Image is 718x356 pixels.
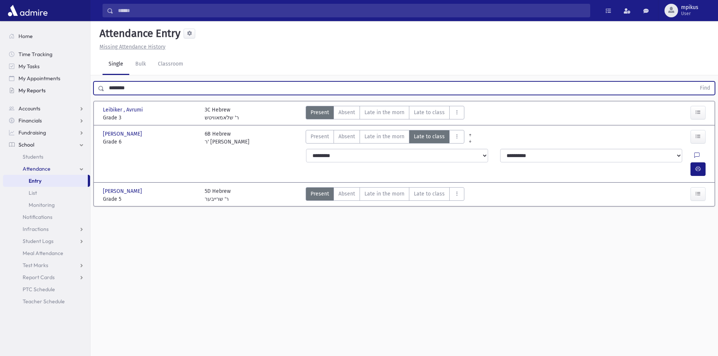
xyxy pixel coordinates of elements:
a: Student Logs [3,235,90,247]
span: Time Tracking [18,51,52,58]
span: Grade 3 [103,114,197,122]
span: Late in the morn [364,190,404,198]
span: My Reports [18,87,46,94]
span: School [18,141,34,148]
span: [PERSON_NAME] [103,187,144,195]
span: List [29,189,37,196]
span: Accounts [18,105,40,112]
span: Home [18,33,33,40]
span: Teacher Schedule [23,298,65,305]
span: Late to class [414,133,445,141]
span: Student Logs [23,238,54,244]
span: Fundraising [18,129,46,136]
a: Notifications [3,211,90,223]
div: AttTypes [306,130,464,146]
span: Late to class [414,190,445,198]
a: My Tasks [3,60,90,72]
a: Students [3,151,90,163]
a: Bulk [129,54,152,75]
a: Time Tracking [3,48,90,60]
img: AdmirePro [6,3,49,18]
a: PTC Schedule [3,283,90,295]
span: Entry [29,177,41,184]
span: [PERSON_NAME] [103,130,144,138]
a: My Reports [3,84,90,96]
a: Report Cards [3,271,90,283]
a: Teacher Schedule [3,295,90,307]
span: Late to class [414,108,445,116]
a: Test Marks [3,259,90,271]
span: mpikus [681,5,698,11]
u: Missing Attendance History [100,44,165,50]
span: Late in the morn [364,108,404,116]
span: My Appointments [18,75,60,82]
a: Classroom [152,54,189,75]
a: School [3,139,90,151]
span: Infractions [23,226,49,232]
a: Monitoring [3,199,90,211]
a: My Appointments [3,72,90,84]
a: List [3,187,90,199]
a: Accounts [3,102,90,115]
span: Meal Attendance [23,250,63,257]
a: Home [3,30,90,42]
span: My Tasks [18,63,40,70]
span: Monitoring [29,202,55,208]
div: 3C Hebrew ר' שלאמאוויטש [205,106,239,122]
div: AttTypes [306,106,464,122]
a: Fundraising [3,127,90,139]
span: Report Cards [23,274,55,281]
span: Grade 6 [103,138,197,146]
span: Absent [338,108,355,116]
span: Leibiker , Avrumi [103,106,144,114]
input: Search [113,4,590,17]
a: Entry [3,175,88,187]
span: Absent [338,133,355,141]
div: 6B Hebrew ר' [PERSON_NAME] [205,130,250,146]
span: Grade 5 [103,195,197,203]
button: Find [695,82,715,95]
a: Meal Attendance [3,247,90,259]
a: Attendance [3,163,90,175]
span: Late in the morn [364,133,404,141]
span: Financials [18,117,42,124]
a: Financials [3,115,90,127]
span: PTC Schedule [23,286,55,293]
a: Missing Attendance History [96,44,165,50]
div: 5D Hebrew ר' שרייבער [205,187,231,203]
span: Notifications [23,214,52,220]
span: Attendance [23,165,51,172]
div: AttTypes [306,187,464,203]
a: Infractions [3,223,90,235]
span: Students [23,153,43,160]
span: Test Marks [23,262,48,269]
span: Present [311,108,329,116]
a: Single [103,54,129,75]
span: User [681,11,698,17]
span: Present [311,133,329,141]
span: Absent [338,190,355,198]
span: Present [311,190,329,198]
h5: Attendance Entry [96,27,181,40]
